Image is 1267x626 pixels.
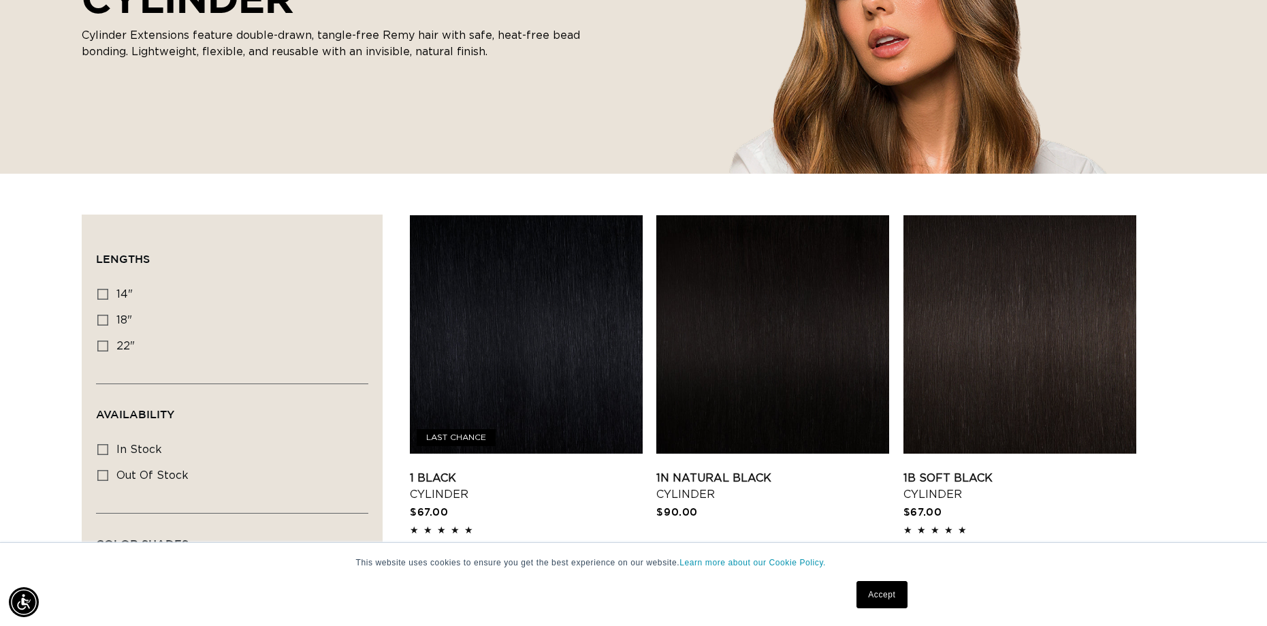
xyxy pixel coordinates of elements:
span: 22" [116,341,135,351]
span: Lengths [96,253,150,265]
p: Cylinder Extensions feature double-drawn, tangle-free Remy hair with safe, heat-free bead bonding... [82,27,599,60]
div: Accessibility Menu [9,587,39,617]
summary: Availability (0 selected) [96,384,368,433]
span: In stock [116,444,162,455]
a: 1B Soft Black Cylinder [903,470,1136,503]
span: 14" [116,289,133,300]
p: This website uses cookies to ensure you get the best experience on our website. [356,557,912,569]
a: 1N Natural Black Cylinder [656,470,889,503]
a: Accept [856,581,907,608]
span: Color Shades [96,537,189,550]
span: 18" [116,315,132,326]
summary: Lengths (0 selected) [96,229,368,278]
a: 1 Black Cylinder [410,470,643,503]
a: Learn more about our Cookie Policy. [679,558,826,567]
span: Availability [96,408,174,420]
summary: Color Shades (0 selected) [96,514,368,563]
span: Out of stock [116,470,189,481]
